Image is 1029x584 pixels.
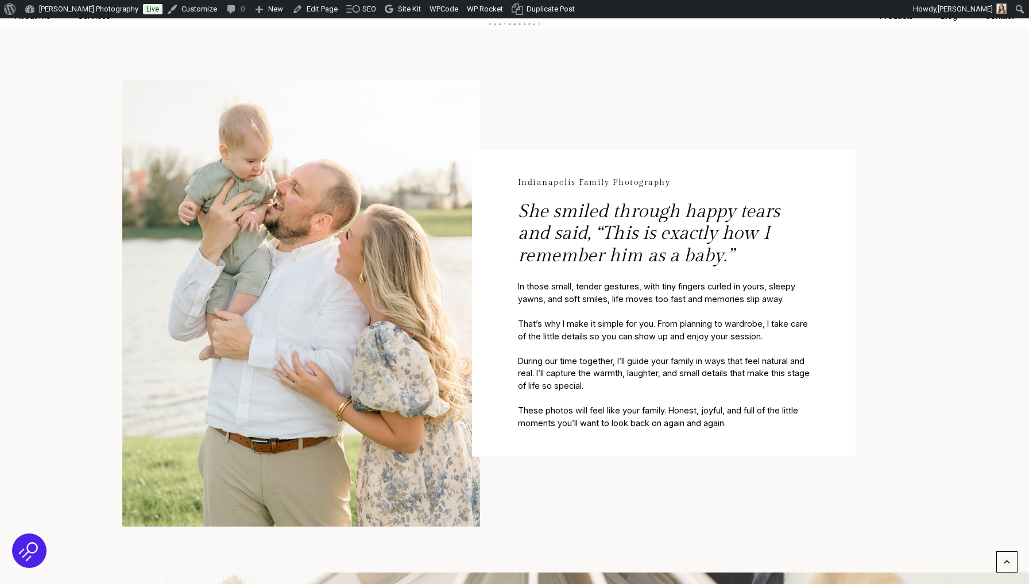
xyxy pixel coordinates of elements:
span: Site Kit [398,5,421,13]
img: Mom, Dad, and Baby family by the lake at golden hour [122,80,480,527]
span: [PERSON_NAME] [938,5,993,13]
h2: Indianapolis Family Photography [518,177,810,196]
a: Scroll to top [996,551,1018,573]
a: Live [143,4,163,14]
p: In those small, tender gestures, with tiny fingers curled in yours, sleepy yawns, and soft smiles... [518,280,810,429]
p: She smiled through happy tears and said, “This is exactly how I remember him as a baby.” [518,200,810,280]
